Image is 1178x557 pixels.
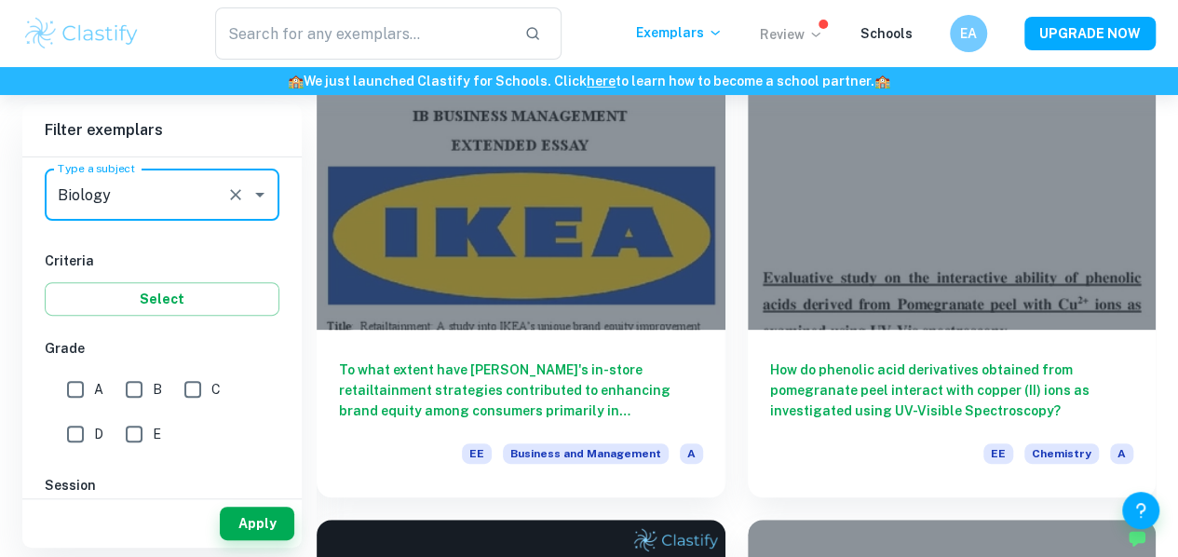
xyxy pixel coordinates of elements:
button: Help and Feedback [1122,492,1159,529]
h6: To what extent have [PERSON_NAME]'s in-store retailtainment strategies contributed to enhancing b... [339,360,703,421]
img: Clastify logo [22,15,141,52]
span: EE [983,443,1013,464]
label: Type a subject [58,160,135,176]
button: Clear [223,182,249,208]
p: Exemplars [636,22,723,43]
h6: EA [958,23,980,44]
span: EE [462,443,492,464]
img: Marked [1128,529,1146,548]
span: Chemistry [1024,443,1099,464]
h6: We just launched Clastify for Schools. Click to learn how to become a school partner. [4,71,1174,91]
a: here [587,74,616,88]
span: D [94,424,103,444]
button: Apply [220,507,294,540]
button: EA [950,15,987,52]
input: Search for any exemplars... [215,7,509,60]
h6: Session [45,475,279,496]
span: 🏫 [288,74,304,88]
span: E [153,424,161,444]
span: B [153,379,162,400]
h6: Grade [45,338,279,359]
h6: How do phenolic acid derivatives obtained from pomegranate peel interact with copper (II) ions as... [770,360,1134,421]
a: How do phenolic acid derivatives obtained from pomegranate peel interact with copper (II) ions as... [748,23,1157,497]
button: UPGRADE NOW [1024,17,1156,50]
h6: Criteria [45,251,279,271]
h6: Filter exemplars [22,104,302,156]
span: A [680,443,703,464]
span: A [94,379,103,400]
span: 🏫 [874,74,890,88]
p: Review [760,24,823,45]
button: Select [45,282,279,316]
span: A [1110,443,1133,464]
span: Business and Management [503,443,669,464]
span: C [211,379,221,400]
button: Open [247,182,273,208]
a: Schools [860,26,913,41]
a: To what extent have [PERSON_NAME]'s in-store retailtainment strategies contributed to enhancing b... [317,23,725,497]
